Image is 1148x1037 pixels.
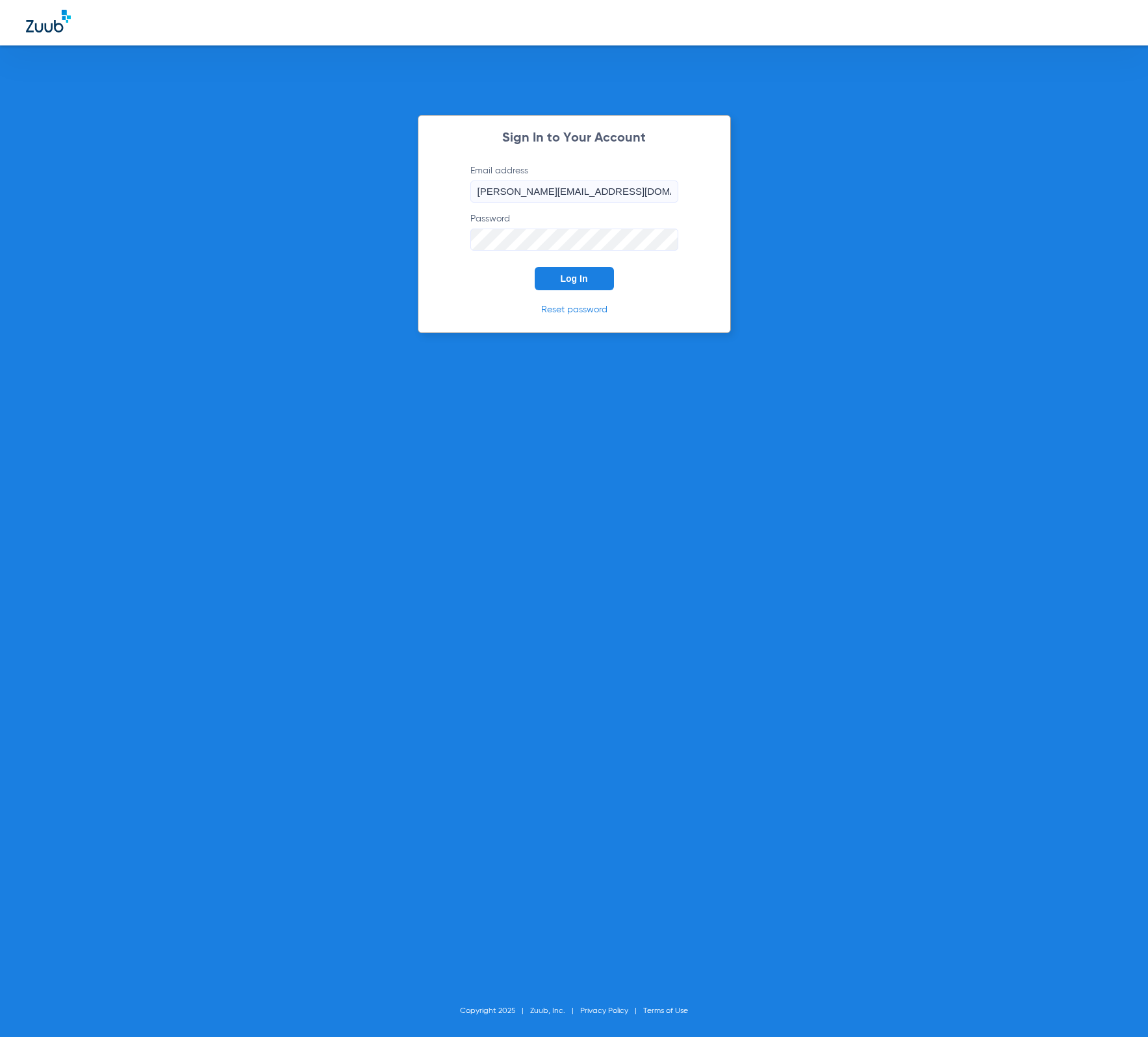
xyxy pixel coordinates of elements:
[580,1007,628,1015] a: Privacy Policy
[470,229,678,251] input: Password
[470,164,678,203] label: Email address
[451,132,698,145] h2: Sign In to Your Account
[541,305,607,314] a: Reset password
[530,1005,580,1018] li: Zuub, Inc.
[470,181,678,203] input: Email address
[470,212,678,251] label: Password
[561,273,588,284] span: Log In
[535,267,614,290] button: Log In
[26,10,71,32] img: Zuub Logo
[643,1007,688,1015] a: Terms of Use
[460,1005,530,1018] li: Copyright 2025
[1083,975,1148,1037] iframe: Chat Widget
